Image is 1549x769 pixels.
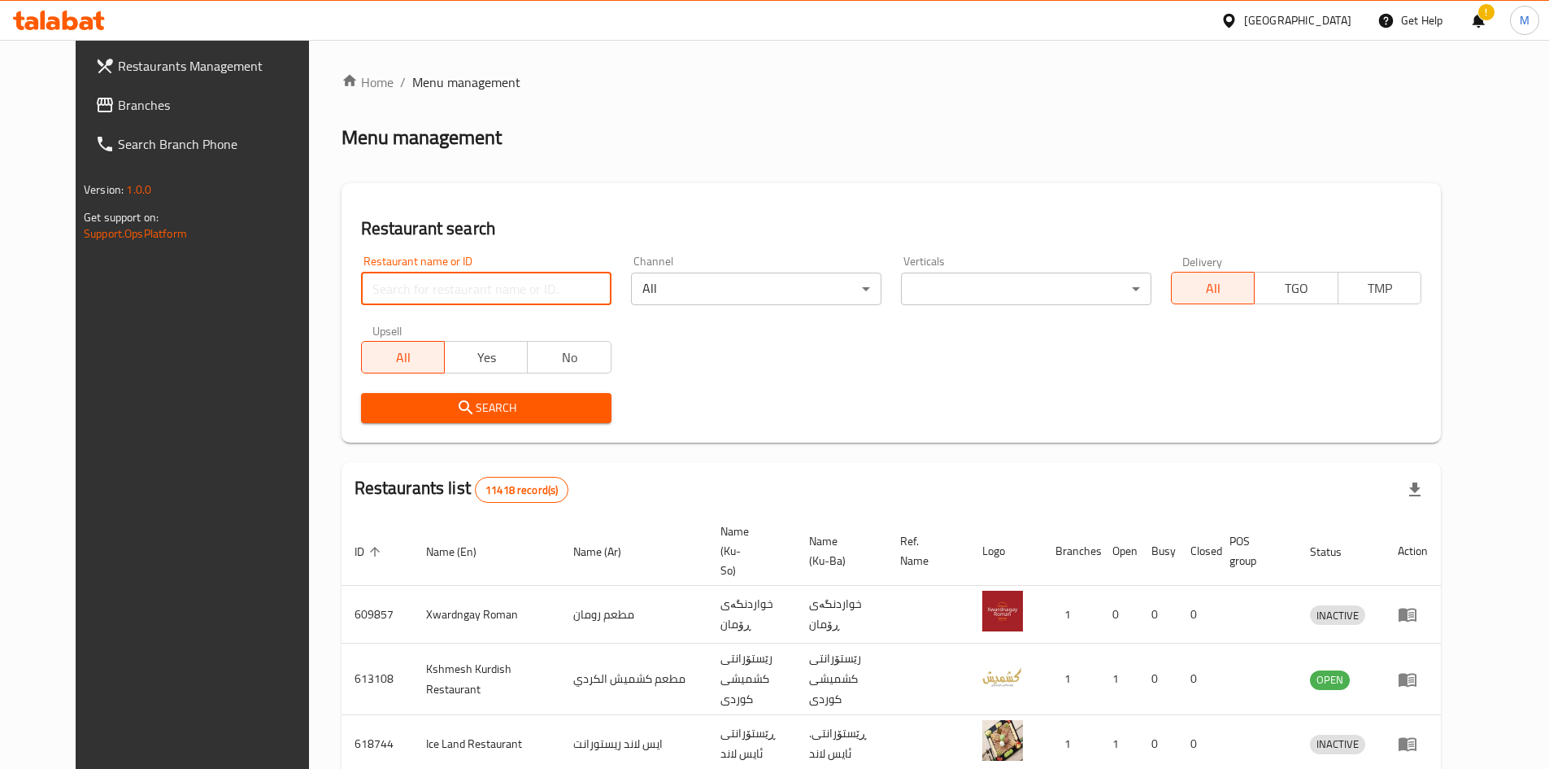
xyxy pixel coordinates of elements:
[342,644,413,715] td: 613108
[560,644,707,715] td: مطعم كشميش الكردي
[374,398,598,418] span: Search
[342,72,1441,92] nav: breadcrumb
[1310,671,1350,690] div: OPEN
[1310,605,1365,625] div: INACTIVE
[82,125,334,164] a: Search Branch Phone
[126,179,151,200] span: 1.0.0
[796,586,887,644] td: خواردنگەی ڕۆمان
[1310,735,1365,754] div: INACTIVE
[796,644,887,715] td: رێستۆرانتی کشمیشى كوردى
[982,591,1023,631] img: Xwardngay Roman
[444,341,528,374] button: Yes
[560,586,707,644] td: مطعم رومان
[342,125,502,151] h2: Menu management
[1385,517,1441,586] th: Action
[1138,586,1177,644] td: 0
[901,273,1151,305] div: ​
[1099,644,1138,715] td: 1
[982,656,1023,697] img: Kshmesh Kurdish Restaurant
[707,644,796,715] td: رێستۆرانتی کشمیشى كوردى
[451,346,521,369] span: Yes
[1177,644,1216,715] td: 0
[809,531,868,570] span: Name (Ku-Ba)
[476,483,568,498] span: 11418 record(s)
[1177,586,1216,644] td: 0
[1310,606,1365,625] span: INACTIVE
[1099,517,1138,586] th: Open
[1398,670,1428,689] div: Menu
[1182,256,1223,267] label: Delivery
[900,531,950,570] span: Ref. Name
[1244,11,1351,29] div: [GEOGRAPHIC_DATA]
[355,542,385,561] span: ID
[413,644,560,715] td: Kshmesh Kurdish Restaurant
[361,341,445,374] button: All
[1345,277,1415,300] span: TMP
[400,72,406,92] li: /
[1310,542,1363,561] span: Status
[1310,671,1350,689] span: OPEN
[1520,11,1529,29] span: M
[1338,272,1421,304] button: TMP
[573,542,642,561] span: Name (Ar)
[426,542,498,561] span: Name (En)
[118,56,321,76] span: Restaurants Management
[475,477,568,503] div: Total records count
[1178,277,1248,300] span: All
[413,586,560,644] td: Xwardngay Roman
[1138,517,1177,586] th: Busy
[1042,644,1099,715] td: 1
[118,134,321,154] span: Search Branch Phone
[982,720,1023,761] img: Ice Land Restaurant
[84,179,124,200] span: Version:
[372,325,402,336] label: Upsell
[1177,517,1216,586] th: Closed
[361,216,1421,241] h2: Restaurant search
[84,223,187,244] a: Support.OpsPlatform
[361,273,611,305] input: Search for restaurant name or ID..
[1099,586,1138,644] td: 0
[1395,470,1434,509] div: Export file
[342,72,394,92] a: Home
[368,346,438,369] span: All
[1398,605,1428,624] div: Menu
[355,476,569,503] h2: Restaurants list
[412,72,520,92] span: Menu management
[82,46,334,85] a: Restaurants Management
[707,586,796,644] td: خواردنگەی ڕۆمان
[969,517,1042,586] th: Logo
[527,341,611,374] button: No
[118,95,321,115] span: Branches
[342,586,413,644] td: 609857
[1229,531,1277,570] span: POS group
[1042,517,1099,586] th: Branches
[361,393,611,423] button: Search
[1254,272,1338,304] button: TGO
[82,85,334,125] a: Branches
[720,522,777,580] span: Name (Ku-So)
[1171,272,1255,304] button: All
[534,346,604,369] span: No
[1261,277,1331,300] span: TGO
[1398,734,1428,754] div: Menu
[1138,644,1177,715] td: 0
[1310,735,1365,754] span: INACTIVE
[84,207,159,228] span: Get support on:
[631,273,881,305] div: All
[1042,586,1099,644] td: 1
